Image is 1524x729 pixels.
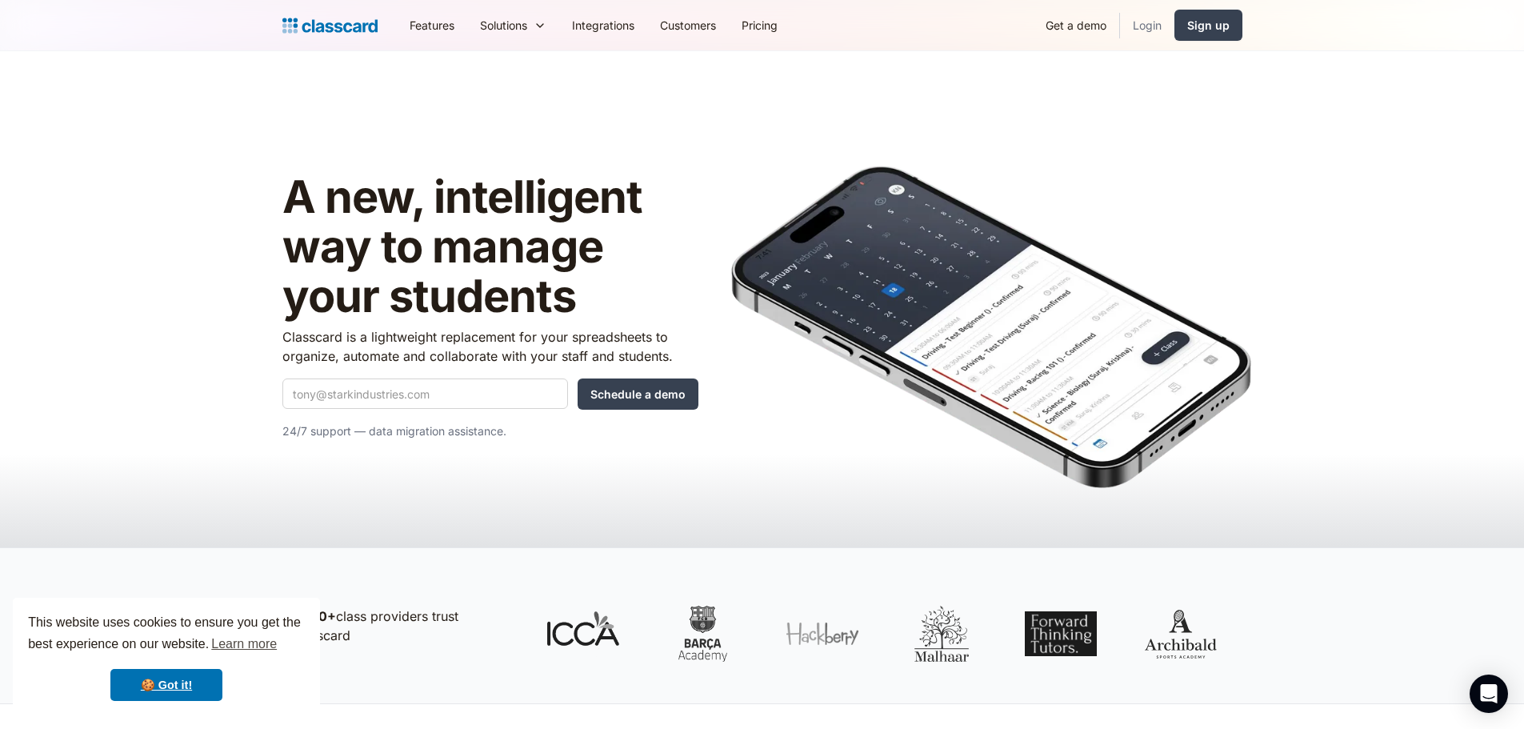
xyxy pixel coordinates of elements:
[578,379,698,410] input: Schedule a demo
[1033,7,1119,43] a: Get a demo
[480,17,527,34] div: Solutions
[209,632,279,656] a: learn more about cookies
[282,422,698,441] p: 24/7 support — data migration assistance.
[559,7,647,43] a: Integrations
[467,7,559,43] div: Solutions
[282,379,698,410] form: Quick Demo Form
[647,7,729,43] a: Customers
[1470,675,1508,713] div: Open Intercom Messenger
[290,607,514,645] p: class providers trust Classcard
[729,7,790,43] a: Pricing
[282,173,698,321] h1: A new, intelligent way to manage your students
[13,598,320,716] div: cookieconsent
[1120,7,1174,43] a: Login
[282,327,698,366] p: Classcard is a lightweight replacement for your spreadsheets to organize, automate and collaborat...
[282,14,378,37] a: Logo
[282,379,568,409] input: tony@starkindustries.com
[110,669,222,701] a: dismiss cookie message
[28,613,305,656] span: This website uses cookies to ensure you get the best experience on our website.
[397,7,467,43] a: Features
[1174,10,1242,41] a: Sign up
[1187,17,1230,34] div: Sign up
